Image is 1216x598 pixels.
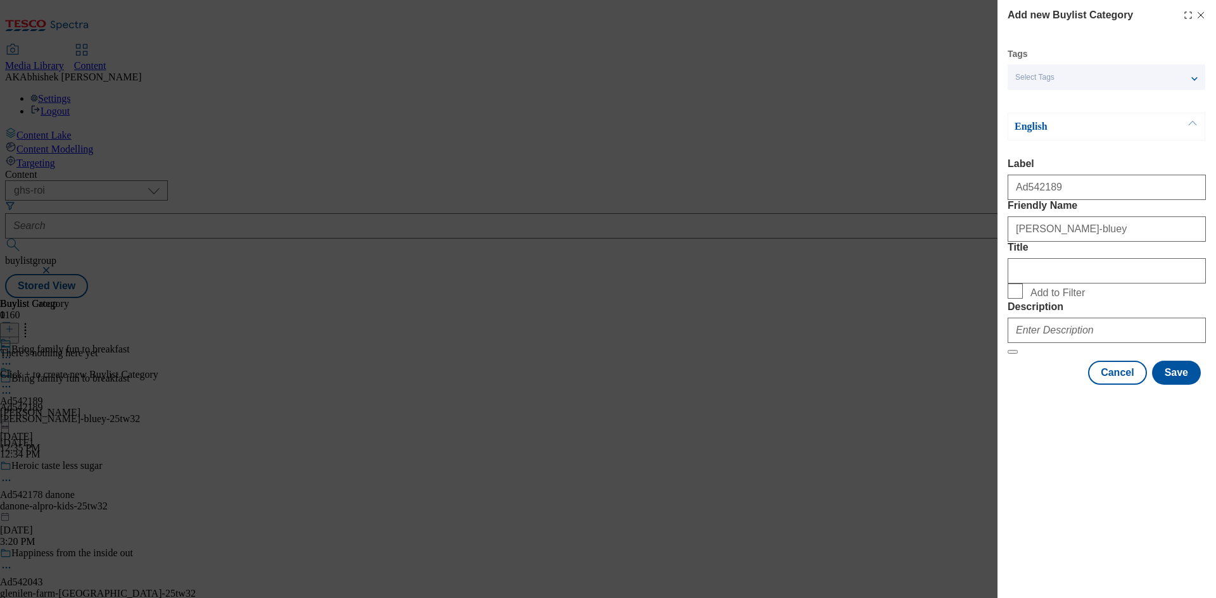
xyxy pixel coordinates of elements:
input: Enter Description [1008,318,1206,343]
span: Select Tags [1015,73,1054,82]
button: Save [1152,361,1201,385]
button: Cancel [1088,361,1146,385]
p: English [1015,120,1148,133]
label: Label [1008,158,1206,170]
h4: Add new Buylist Category [1008,8,1133,23]
input: Enter Title [1008,258,1206,283]
span: Add to Filter [1030,287,1085,299]
label: Description [1008,301,1206,313]
button: Select Tags [1008,65,1205,90]
label: Tags [1008,51,1028,58]
input: Enter Label [1008,175,1206,200]
label: Title [1008,242,1206,253]
input: Enter Friendly Name [1008,216,1206,242]
label: Friendly Name [1008,200,1206,211]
